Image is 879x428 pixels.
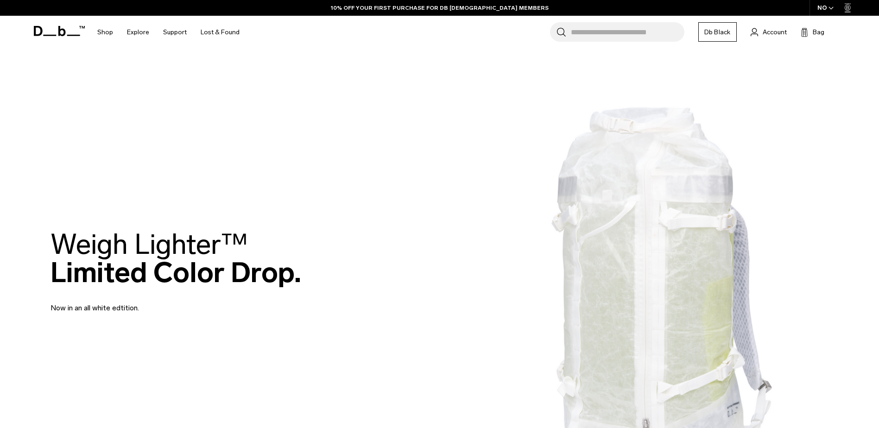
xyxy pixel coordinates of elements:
[163,16,187,49] a: Support
[801,26,824,38] button: Bag
[698,22,737,42] a: Db Black
[51,227,248,261] span: Weigh Lighter™
[97,16,113,49] a: Shop
[763,27,787,37] span: Account
[751,26,787,38] a: Account
[51,230,301,287] h2: Limited Color Drop.
[201,16,240,49] a: Lost & Found
[51,291,273,314] p: Now in an all white edtition.
[127,16,149,49] a: Explore
[813,27,824,37] span: Bag
[331,4,549,12] a: 10% OFF YOUR FIRST PURCHASE FOR DB [DEMOGRAPHIC_DATA] MEMBERS
[90,16,247,49] nav: Main Navigation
